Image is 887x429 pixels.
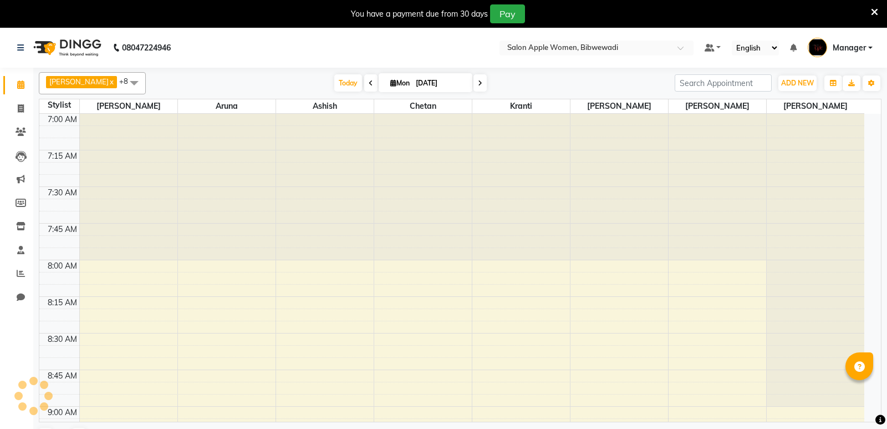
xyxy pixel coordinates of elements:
[412,75,468,92] input: 2025-09-01
[781,79,814,87] span: ADD NEW
[334,74,362,92] span: Today
[778,75,817,91] button: ADD NEW
[351,8,488,20] div: You have a payment due from 30 days
[833,42,866,54] span: Manager
[490,4,525,23] button: Pay
[669,99,766,113] span: [PERSON_NAME]
[28,32,104,63] img: logo
[45,370,79,382] div: 8:45 AM
[808,38,827,57] img: Manager
[45,150,79,162] div: 7:15 AM
[45,297,79,309] div: 8:15 AM
[45,407,79,418] div: 9:00 AM
[675,74,772,92] input: Search Appointment
[374,99,472,113] span: Chetan
[80,99,177,113] span: [PERSON_NAME]
[45,260,79,272] div: 8:00 AM
[39,99,79,111] div: Stylist
[122,32,171,63] b: 08047224946
[570,99,668,113] span: [PERSON_NAME]
[49,77,109,86] span: [PERSON_NAME]
[472,99,570,113] span: Kranti
[109,77,114,86] a: x
[45,114,79,125] div: 7:00 AM
[45,187,79,199] div: 7:30 AM
[45,334,79,345] div: 8:30 AM
[767,99,865,113] span: [PERSON_NAME]
[178,99,276,113] span: Aruna
[388,79,412,87] span: Mon
[45,224,79,235] div: 7:45 AM
[276,99,374,113] span: Ashish
[119,77,136,85] span: +8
